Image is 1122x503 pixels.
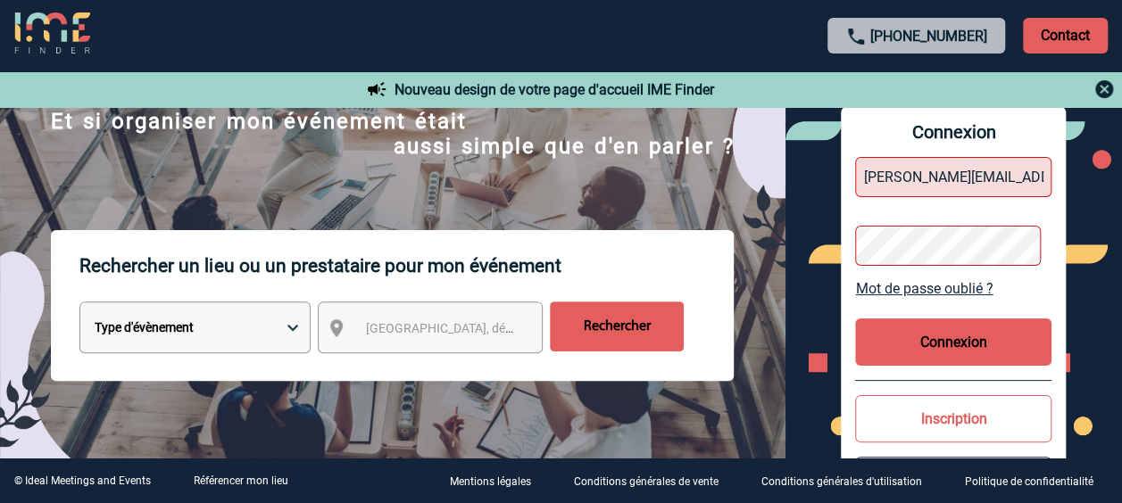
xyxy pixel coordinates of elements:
[855,157,1051,197] input: Identifiant ou mot de passe incorrect
[365,321,613,335] span: [GEOGRAPHIC_DATA], département, région...
[951,473,1122,490] a: Politique de confidentialité
[574,476,719,489] p: Conditions générales de vente
[855,280,1051,297] a: Mot de passe oublié ?
[855,318,1051,366] button: Connexion
[14,474,151,487] div: © Ideal Meetings and Events
[965,476,1093,489] p: Politique de confidentialité
[560,473,747,490] a: Conditions générales de vente
[855,121,1051,143] span: Connexion
[1023,18,1108,54] p: Contact
[194,474,288,487] a: Référencer mon lieu
[747,473,951,490] a: Conditions générales d'utilisation
[550,301,684,351] input: Rechercher
[761,476,922,489] p: Conditions générales d'utilisation
[855,395,1051,442] button: Inscription
[436,473,560,490] a: Mentions légales
[79,230,734,301] p: Rechercher un lieu ou un prestataire pour mon événement
[845,26,867,47] img: call-24-px.png
[870,28,987,45] a: [PHONE_NUMBER]
[450,476,531,489] p: Mentions légales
